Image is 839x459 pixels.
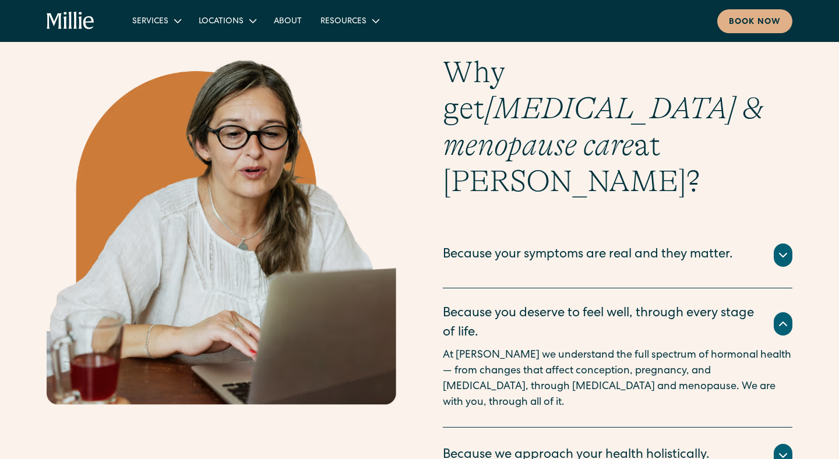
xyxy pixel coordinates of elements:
[132,16,168,28] div: Services
[443,246,733,265] div: Because your symptoms are real and they matter.
[123,11,189,30] div: Services
[443,305,760,343] div: Because you deserve to feel well, through every stage of life.
[199,16,244,28] div: Locations
[189,11,265,30] div: Locations
[443,348,792,411] p: At [PERSON_NAME] we understand the full spectrum of hormonal health — from changes that affect co...
[47,54,396,405] img: Middle-aged woman with glasses using a laptop at a desk, wearing a white blouse, with a glass of ...
[320,16,366,28] div: Resources
[443,54,792,200] h2: Why get at [PERSON_NAME]?
[311,11,387,30] div: Resources
[47,12,95,30] a: home
[265,11,311,30] a: About
[717,9,792,33] a: Book now
[443,91,762,162] em: [MEDICAL_DATA] & menopause care
[729,16,781,29] div: Book now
